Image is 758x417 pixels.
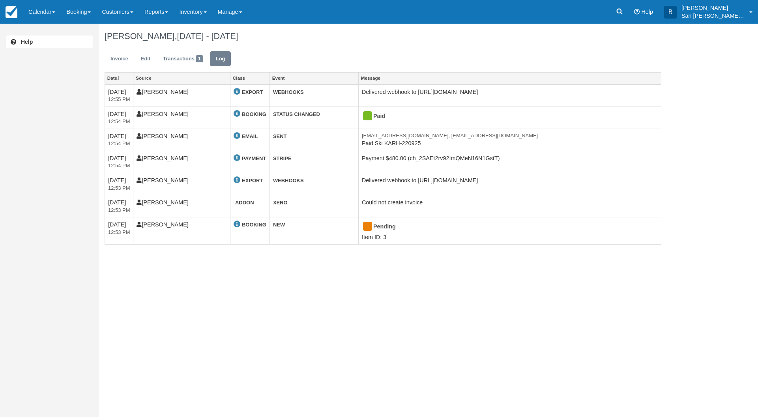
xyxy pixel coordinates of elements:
[108,185,130,192] em: 2025-09-22 12:53:30-0600
[362,132,658,140] em: [EMAIL_ADDRESS][DOMAIN_NAME], [EMAIL_ADDRESS][DOMAIN_NAME]
[230,73,270,84] a: Class
[133,217,230,245] td: [PERSON_NAME]
[634,9,640,15] i: Help
[133,195,230,217] td: [PERSON_NAME]
[273,133,287,139] strong: SENT
[105,73,133,84] a: Date
[105,107,133,129] td: [DATE]
[6,36,93,48] a: Help
[681,12,745,20] p: San [PERSON_NAME] Hut Systems
[6,6,17,18] img: checkfront-main-nav-mini-logo.png
[681,4,745,12] p: [PERSON_NAME]
[359,73,661,84] a: Message
[641,9,653,15] span: Help
[273,222,285,228] strong: NEW
[242,133,258,139] strong: EMAIL
[362,110,651,123] div: Paid
[105,32,661,41] h1: [PERSON_NAME],
[664,6,677,19] div: B
[105,173,133,195] td: [DATE]
[273,155,292,161] strong: STRIPE
[105,217,133,245] td: [DATE]
[242,222,266,228] strong: BOOKING
[105,84,133,107] td: [DATE]
[235,200,254,206] strong: ADDON
[358,173,661,195] td: Delivered webhook to [URL][DOMAIN_NAME]
[273,111,320,117] strong: STATUS CHANGED
[108,229,130,236] em: 2025-09-22 12:53:28-0600
[273,200,288,206] strong: XERO
[242,89,263,95] strong: EXPORT
[108,207,130,214] em: 2025-09-22 12:53:28-0600
[362,221,651,233] div: Pending
[270,73,358,84] a: Event
[242,178,263,183] strong: EXPORT
[242,111,266,117] strong: BOOKING
[157,51,209,67] a: Transactions1
[358,151,661,173] td: Payment $480.00 (ch_2SAEt2rv92ImQMeN16N1GstT)
[108,140,130,148] em: 2025-09-22 12:54:58-0600
[105,129,133,151] td: [DATE]
[133,129,230,151] td: [PERSON_NAME]
[177,31,238,41] span: [DATE] - [DATE]
[196,55,203,62] span: 1
[358,129,661,151] td: Paid Ski KARH-220925
[133,84,230,107] td: [PERSON_NAME]
[273,178,304,183] strong: WEBHOOKS
[273,89,304,95] strong: WEBHOOKS
[105,151,133,173] td: [DATE]
[133,107,230,129] td: [PERSON_NAME]
[108,162,130,170] em: 2025-09-22 12:54:58-0600
[135,51,156,67] a: Edit
[108,118,130,125] em: 2025-09-22 12:54:58-0600
[358,195,661,217] td: Could not create invoice
[358,84,661,107] td: Delivered webhook to [URL][DOMAIN_NAME]
[210,51,231,67] a: Log
[133,173,230,195] td: [PERSON_NAME]
[105,195,133,217] td: [DATE]
[242,155,266,161] strong: PAYMENT
[358,217,661,245] td: Item ID: 3
[133,151,230,173] td: [PERSON_NAME]
[133,73,230,84] a: Source
[105,51,134,67] a: Invoice
[21,39,33,45] b: Help
[108,96,130,103] em: 2025-09-22 12:55:00-0600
